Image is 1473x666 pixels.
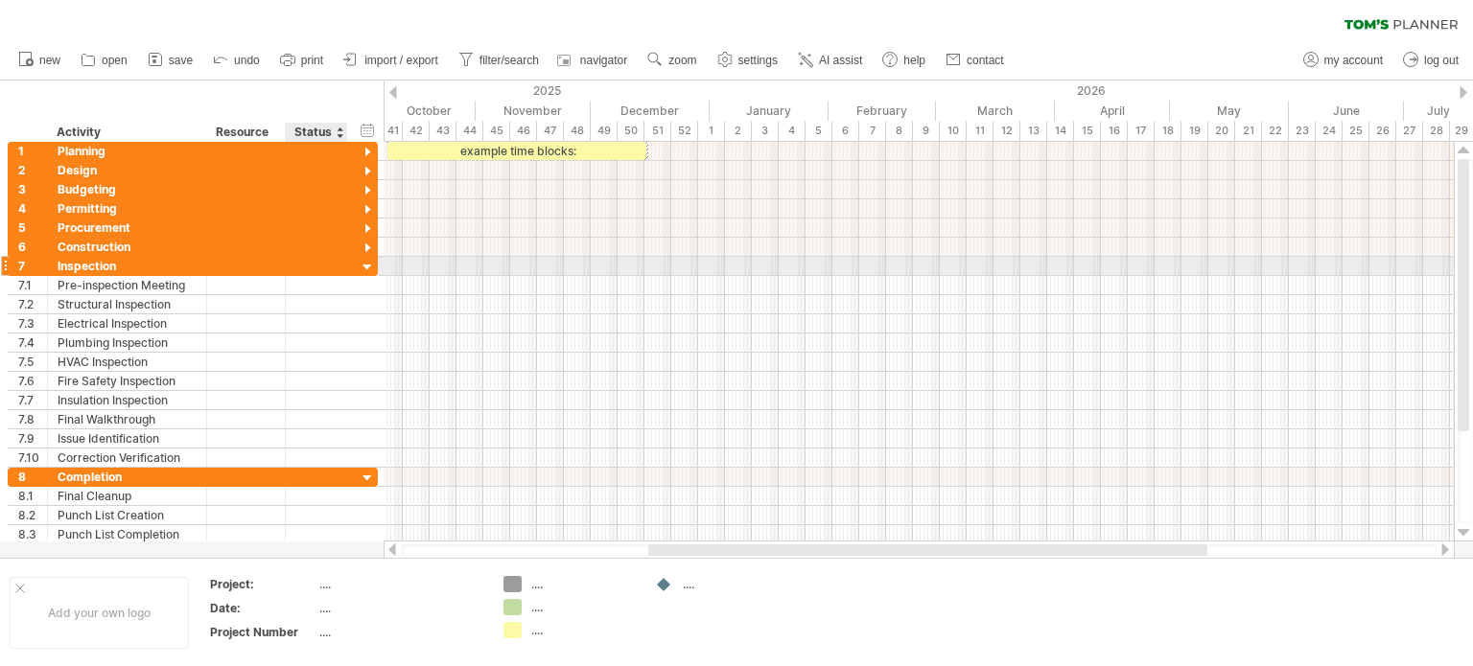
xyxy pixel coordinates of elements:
[940,121,967,141] div: 10
[58,161,197,179] div: Design
[1398,48,1464,73] a: log out
[886,121,913,141] div: 8
[376,121,403,141] div: 41
[1289,101,1404,121] div: June 2026
[479,54,539,67] span: filter/search
[713,48,783,73] a: settings
[18,276,47,294] div: 7.1
[829,101,936,121] div: February 2026
[58,506,197,524] div: Punch List Creation
[18,161,47,179] div: 2
[752,121,779,141] div: 3
[430,121,456,141] div: 43
[387,142,646,160] div: example time blocks:
[994,121,1020,141] div: 12
[510,121,537,141] div: 46
[18,142,47,160] div: 1
[58,448,197,467] div: Correction Verification
[58,295,197,313] div: Structural Inspection
[1423,121,1450,141] div: 28
[58,276,197,294] div: Pre-inspection Meeting
[234,54,260,67] span: undo
[644,121,671,141] div: 51
[208,48,266,73] a: undo
[18,180,47,198] div: 3
[18,353,47,371] div: 7.5
[554,48,633,73] a: navigator
[18,468,47,486] div: 8
[210,624,316,640] div: Project Number
[18,314,47,333] div: 7.3
[58,525,197,543] div: Punch List Completion
[877,48,931,73] a: help
[13,48,66,73] a: new
[58,142,197,160] div: Planning
[58,238,197,256] div: Construction
[58,429,197,448] div: Issue Identification
[710,101,829,121] div: January 2026
[531,599,636,615] div: ....
[913,121,940,141] div: 9
[1369,121,1396,141] div: 26
[738,54,778,67] span: settings
[403,121,430,141] div: 42
[76,48,133,73] a: open
[294,123,337,142] div: Status
[58,391,197,409] div: Insulation Inspection
[18,448,47,467] div: 7.10
[319,576,480,592] div: ....
[618,121,644,141] div: 50
[819,54,862,67] span: AI assist
[476,101,591,121] div: November 2025
[1128,121,1155,141] div: 17
[58,218,197,237] div: Procurement
[698,121,725,141] div: 1
[319,600,480,616] div: ....
[793,48,868,73] a: AI assist
[58,468,197,486] div: Completion
[1289,121,1316,141] div: 23
[58,333,197,352] div: Plumbing Inspection
[1424,54,1459,67] span: log out
[216,123,274,142] div: Resource
[1181,121,1208,141] div: 19
[1101,121,1128,141] div: 16
[210,600,316,616] div: Date:
[18,295,47,313] div: 7.2
[1208,121,1235,141] div: 20
[591,101,710,121] div: December 2025
[301,54,323,67] span: print
[18,257,47,275] div: 7
[58,180,197,198] div: Budgeting
[1235,121,1262,141] div: 21
[102,54,128,67] span: open
[18,506,47,524] div: 8.2
[1074,121,1101,141] div: 15
[18,372,47,390] div: 7.6
[643,48,702,73] a: zoom
[210,576,316,592] div: Project:
[1155,121,1181,141] div: 18
[531,576,636,592] div: ....
[18,238,47,256] div: 6
[454,48,545,73] a: filter/search
[537,121,564,141] div: 47
[364,54,438,67] span: import / export
[275,48,329,73] a: print
[18,525,47,543] div: 8.3
[1055,101,1170,121] div: April 2026
[18,410,47,428] div: 7.8
[832,121,859,141] div: 6
[169,54,193,67] span: save
[936,101,1055,121] div: March 2026
[357,101,476,121] div: October 2025
[1020,121,1047,141] div: 13
[58,257,197,275] div: Inspection
[10,577,189,649] div: Add your own logo
[319,624,480,640] div: ....
[779,121,806,141] div: 4
[18,218,47,237] div: 5
[580,54,627,67] span: navigator
[39,54,60,67] span: new
[941,48,1010,73] a: contact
